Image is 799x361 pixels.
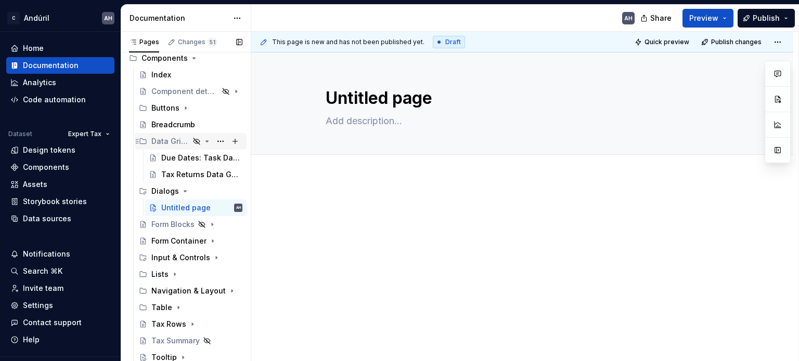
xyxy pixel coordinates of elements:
[445,38,461,46] span: Draft
[682,9,733,28] button: Preview
[68,130,101,138] span: Expert Tax
[151,236,207,246] div: Form Container
[6,331,114,348] button: Help
[2,7,119,29] button: CAndúrilAH
[135,83,247,100] a: Component detail template
[151,319,186,329] div: Tax Rows
[23,317,82,328] div: Contact support
[135,216,247,233] a: Form Blocks
[23,162,69,172] div: Components
[23,335,40,345] div: Help
[6,263,114,279] button: Search ⌘K
[6,40,114,57] a: Home
[6,176,114,193] a: Assets
[151,186,179,196] div: Dialogs
[208,38,217,46] span: 51
[135,233,247,249] a: Form Container
[135,316,247,332] a: Tax Rows
[6,74,114,91] a: Analytics
[135,332,247,349] a: Tax Summary
[6,246,114,262] button: Notifications
[324,86,717,111] textarea: Untitled page
[6,314,114,331] button: Contact support
[23,43,44,54] div: Home
[6,297,114,314] a: Settings
[23,196,87,207] div: Storybook stories
[23,77,56,88] div: Analytics
[23,60,79,71] div: Documentation
[689,13,718,23] span: Preview
[178,38,217,46] div: Changes
[6,142,114,158] a: Design tokens
[130,13,228,23] div: Documentation
[151,302,172,313] div: Table
[135,283,247,299] div: Navigation & Layout
[6,280,114,297] a: Invite team
[135,249,247,266] div: Input & Controls
[635,9,678,28] button: Share
[624,14,633,22] div: AH
[23,283,63,293] div: Invite team
[151,136,189,146] div: Data Grids
[151,286,226,296] div: Navigation & Layout
[135,183,247,199] div: Dialogs
[753,13,780,23] span: Publish
[151,119,195,130] div: Breadcrumb
[135,299,247,316] div: Table
[151,336,200,346] div: Tax Summary
[6,159,114,176] a: Components
[151,86,218,97] div: Component detail template
[161,203,211,213] div: Untitled page
[698,35,766,49] button: Publish changes
[151,219,195,230] div: Form Blocks
[23,300,53,311] div: Settings
[145,150,247,166] a: Due Dates: Task Data Grids
[151,70,171,80] div: Index
[632,35,694,49] button: Quick preview
[135,100,247,116] div: Buttons
[6,210,114,227] a: Data sources
[151,252,210,263] div: Input & Controls
[145,166,247,183] a: Tax Returns Data Grid
[135,133,247,150] div: Data Grids
[145,199,247,216] a: Untitled pageAH
[6,91,114,108] a: Code automation
[24,13,49,23] div: Andúril
[135,266,247,283] div: Lists
[125,50,247,66] div: Components
[23,213,71,224] div: Data sources
[272,38,424,46] span: This page is new and has not been published yet.
[23,266,62,276] div: Search ⌘K
[104,14,112,22] div: AH
[650,13,672,23] span: Share
[135,66,247,83] a: Index
[135,116,247,133] a: Breadcrumb
[236,203,241,213] div: AH
[738,9,795,28] button: Publish
[23,179,47,190] div: Assets
[7,12,20,24] div: C
[161,153,240,163] div: Due Dates: Task Data Grids
[23,145,75,155] div: Design tokens
[6,193,114,210] a: Storybook stories
[645,38,689,46] span: Quick preview
[129,38,159,46] div: Pages
[23,249,70,259] div: Notifications
[141,53,188,63] div: Components
[23,95,86,105] div: Code automation
[151,103,179,113] div: Buttons
[8,130,32,138] div: Dataset
[161,169,240,180] div: Tax Returns Data Grid
[711,38,762,46] span: Publish changes
[151,269,169,279] div: Lists
[63,127,114,141] button: Expert Tax
[6,57,114,74] a: Documentation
